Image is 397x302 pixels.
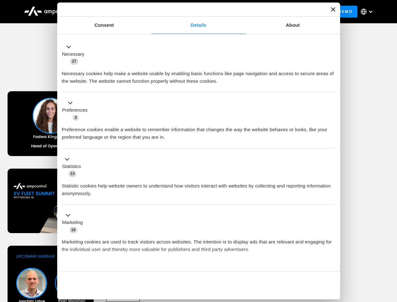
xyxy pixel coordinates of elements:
button: Preferences (3) [62,99,91,121]
button: Marketing (10) [62,212,87,234]
span: 27 [70,58,78,64]
span: 3 [73,115,79,121]
button: Statistics (13) [62,155,85,177]
div: Necessary cookies help make a website usable by enabling basic functions like page navigation and... [62,65,335,85]
div: Statistic cookies help website owners to understand how visitors interact with websites by collec... [62,177,335,197]
span: 10 [69,227,78,233]
label: Marketing [62,219,83,226]
div: Marketing cookies are used to track visitors across websites. The intention is to display ads tha... [62,233,335,253]
button: Okay [245,276,335,294]
span: 2 [104,269,110,275]
button: Close banner [331,7,335,12]
label: Statistics [62,163,81,170]
h1: Upcoming Webinars [8,64,390,79]
span: 13 [69,171,77,177]
button: Necessary (27) [62,43,88,65]
button: Unclassified (2) [62,268,113,276]
a: Details [152,17,246,34]
label: Necessary [62,51,85,58]
a: About [246,17,340,34]
a: Consent [57,17,152,34]
label: Preferences [62,107,88,114]
div: Preference cookies enable a website to remember information that changes the way the website beha... [62,121,335,141]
